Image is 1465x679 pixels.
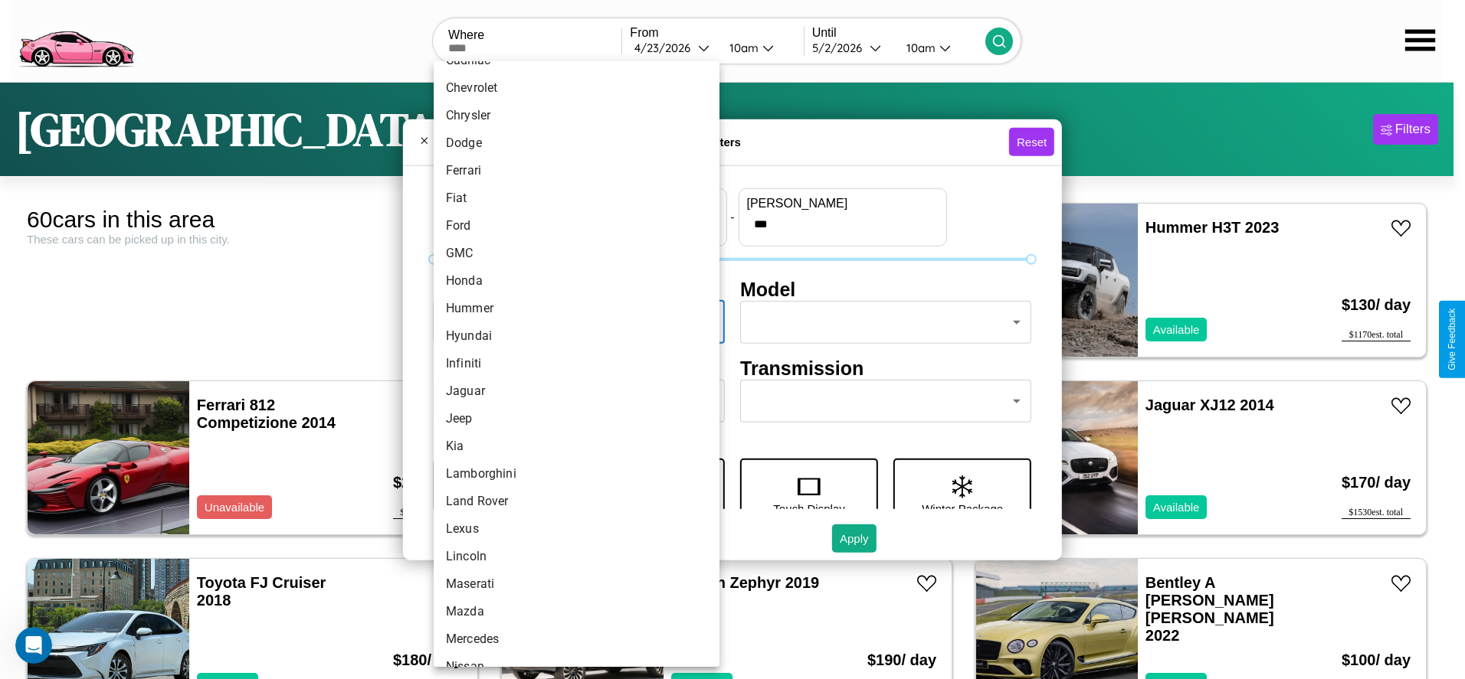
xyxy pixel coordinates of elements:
[15,627,52,664] iframe: Intercom live chat
[434,488,719,515] li: Land Rover
[434,598,719,625] li: Mazda
[434,102,719,129] li: Chrysler
[434,433,719,460] li: Kia
[434,74,719,102] li: Chevrolet
[434,322,719,350] li: Hyundai
[434,267,719,295] li: Honda
[434,184,719,212] li: Fiat
[434,405,719,433] li: Jeep
[434,295,719,322] li: Hummer
[434,625,719,653] li: Mercedes
[1447,308,1457,371] div: Give Feedback
[434,515,719,543] li: Lexus
[434,570,719,598] li: Maserati
[434,460,719,488] li: Lamborghini
[434,212,719,240] li: Ford
[434,350,719,377] li: Infiniti
[434,129,719,157] li: Dodge
[434,543,719,570] li: Lincoln
[434,377,719,405] li: Jaguar
[434,240,719,267] li: GMC
[434,157,719,184] li: Ferrari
